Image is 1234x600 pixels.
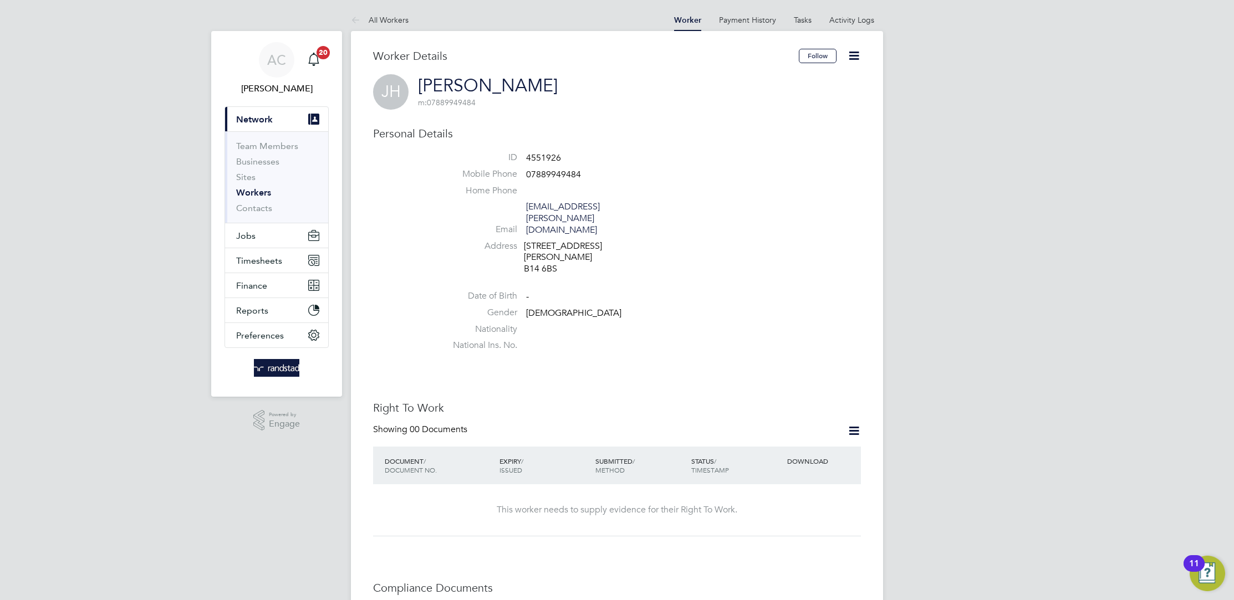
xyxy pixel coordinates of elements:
h3: Right To Work [373,401,861,415]
label: Nationality [440,324,517,335]
button: Open Resource Center, 11 new notifications [1190,556,1225,591]
a: Powered byEngage [253,410,300,431]
div: [STREET_ADDRESS][PERSON_NAME] B14 6BS [524,240,629,275]
span: Jobs [236,230,256,241]
button: Finance [225,273,328,298]
h3: Worker Details [373,49,799,63]
button: Preferences [225,323,328,347]
a: Payment History [719,15,776,25]
label: Home Phone [440,185,517,197]
a: Workers [236,187,271,198]
span: DOCUMENT NO. [385,465,437,474]
label: National Ins. No. [440,340,517,351]
a: Worker [674,16,701,25]
span: Audwin Cheung [225,82,329,95]
a: Tasks [794,15,812,25]
span: / [424,457,426,465]
span: 07889949484 [418,98,476,107]
a: Sites [236,172,256,182]
a: [PERSON_NAME] [418,75,558,96]
a: Activity Logs [829,15,874,25]
div: DOWNLOAD [784,451,861,471]
div: DOCUMENT [382,451,497,480]
span: Powered by [269,410,300,419]
span: / [633,457,635,465]
div: This worker needs to supply evidence for their Right To Work. [384,504,850,516]
span: m: [418,98,427,107]
span: Finance [236,280,267,291]
span: Timesheets [236,255,282,266]
nav: Main navigation [211,31,342,397]
span: / [521,457,523,465]
button: Follow [799,49,837,63]
a: All Workers [351,15,409,25]
span: 4551926 [526,152,561,163]
button: Reports [225,298,328,322]
a: Businesses [236,156,279,167]
div: Network [225,131,328,223]
span: TIMESTAMP [691,465,729,474]
button: Jobs [225,223,328,248]
span: 07889949484 [526,169,581,180]
span: METHOD [595,465,625,474]
span: [DEMOGRAPHIC_DATA] [526,307,621,319]
a: 20 [303,42,325,78]
label: Mobile Phone [440,168,517,180]
div: 11 [1189,563,1199,578]
span: Preferences [236,330,284,341]
a: Contacts [236,203,272,213]
span: - [526,291,529,302]
div: SUBMITTED [593,451,689,480]
h3: Personal Details [373,126,861,141]
a: Team Members [236,141,298,151]
div: EXPIRY [497,451,593,480]
span: Network [236,114,273,125]
span: JH [373,74,409,110]
a: Go to home page [225,359,329,377]
span: 20 [317,46,330,59]
img: randstad-logo-retina.png [254,359,300,377]
div: STATUS [689,451,784,480]
span: AC [267,53,286,67]
div: Showing [373,424,470,435]
a: AC[PERSON_NAME] [225,42,329,95]
label: Email [440,224,517,235]
span: Engage [269,419,300,429]
label: Address [440,240,517,252]
h3: Compliance Documents [373,581,861,595]
button: Timesheets [225,248,328,273]
a: [EMAIL_ADDRESS][PERSON_NAME][DOMAIN_NAME] [526,201,600,235]
button: Network [225,107,328,131]
label: ID [440,152,517,163]
span: Reports [236,305,268,316]
label: Date of Birth [440,290,517,302]
span: ISSUED [499,465,522,474]
span: 00 Documents [410,424,467,435]
label: Gender [440,307,517,319]
span: / [714,457,716,465]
